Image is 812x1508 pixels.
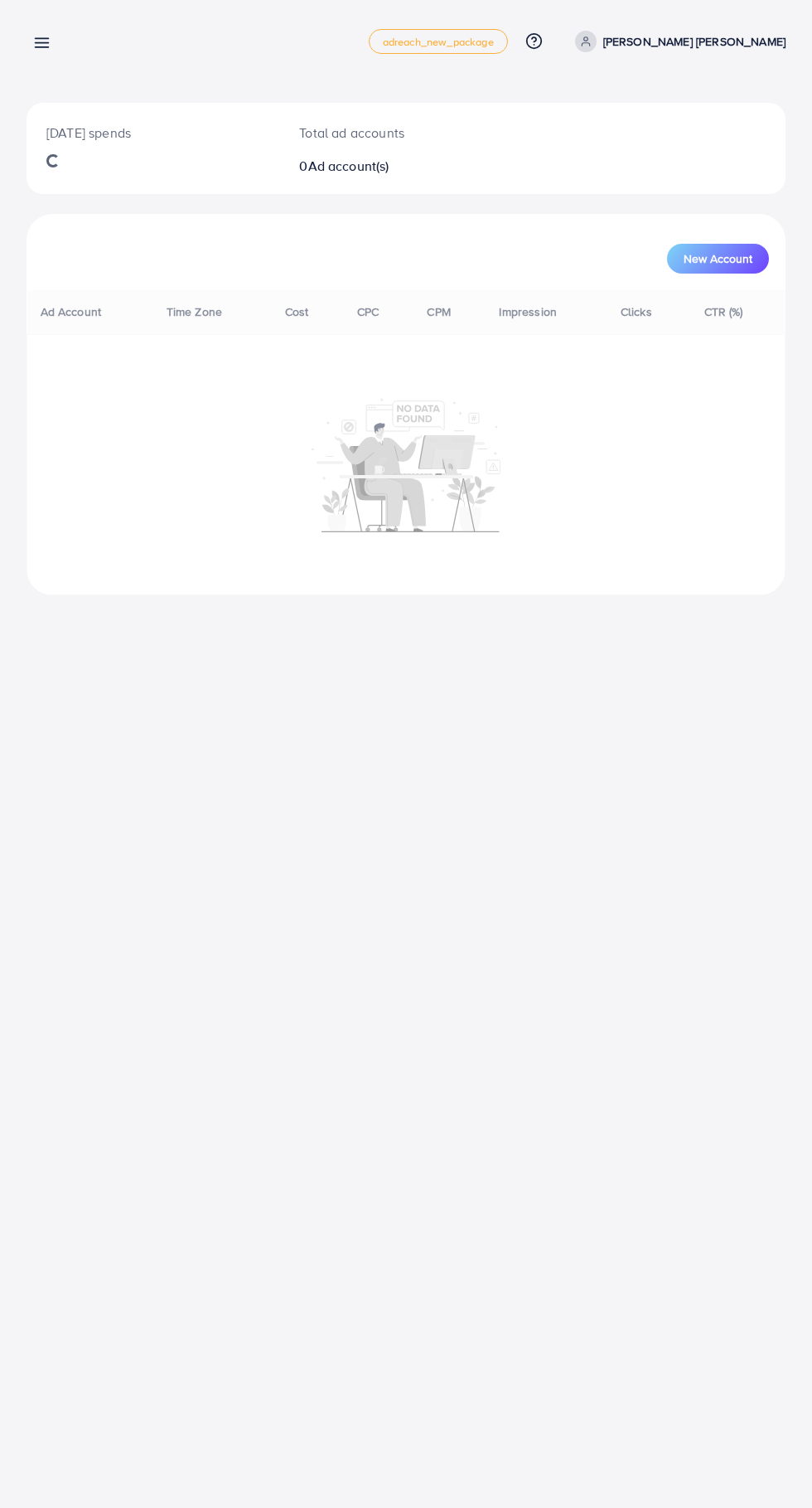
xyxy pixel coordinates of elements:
span: New Account [684,253,752,264]
span: adreach_new_package [383,36,494,47]
h2: 0 [299,158,449,174]
p: [DATE] spends [46,123,259,143]
p: [PERSON_NAME] [PERSON_NAME] [603,32,785,51]
span: Ad account(s) [308,157,389,175]
a: [PERSON_NAME] [PERSON_NAME] [568,31,785,52]
p: Total ad accounts [299,123,449,143]
a: adreach_new_package [369,29,508,54]
button: New Account [667,244,769,274]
